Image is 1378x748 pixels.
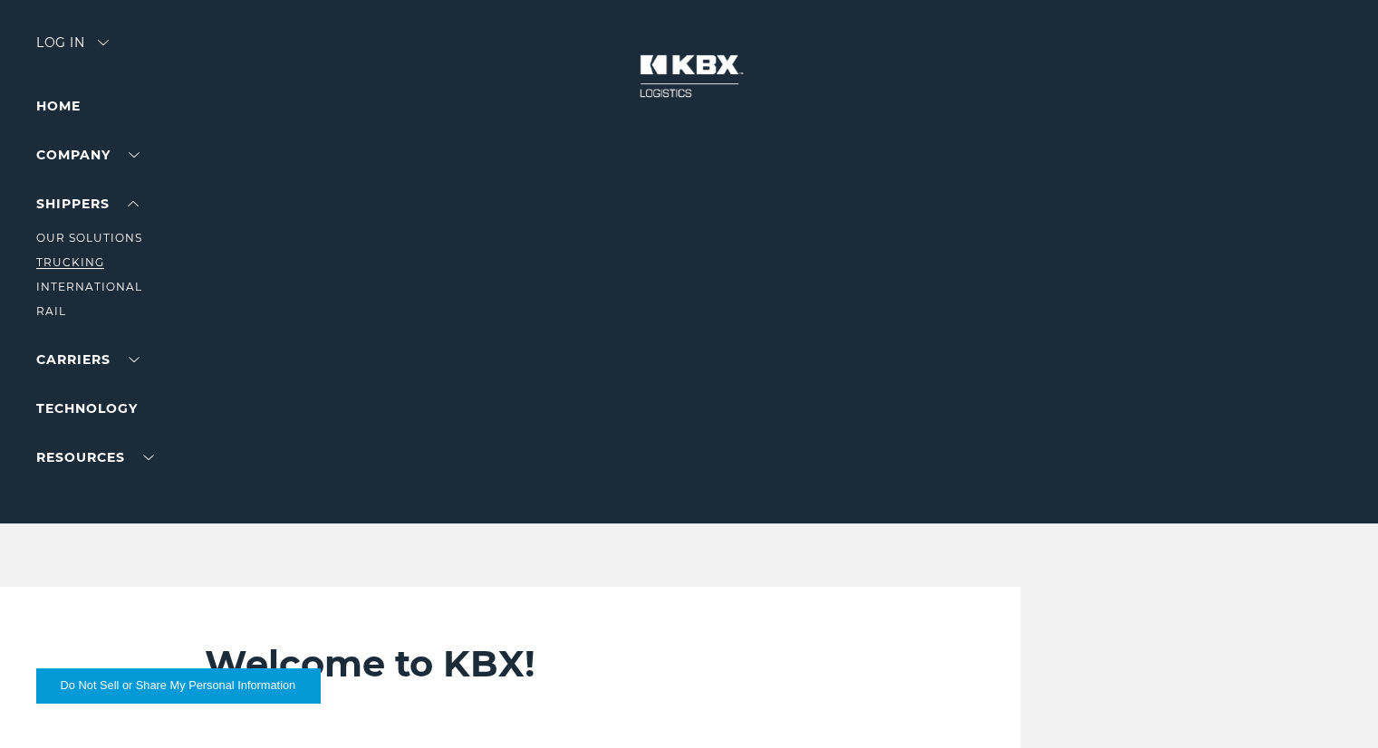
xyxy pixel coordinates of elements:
a: RESOURCES [36,449,154,465]
a: Carriers [36,351,140,368]
a: Technology [36,400,138,417]
a: RAIL [36,304,66,318]
img: kbx logo [622,36,757,116]
img: arrow [98,40,109,45]
iframe: Chat Widget [1287,661,1378,748]
a: SHIPPERS [36,196,139,212]
div: Log in [36,36,109,62]
a: Home [36,98,81,114]
a: International [36,280,142,293]
a: Company [36,147,140,163]
a: Trucking [36,255,104,269]
button: Do Not Sell or Share My Personal Information [36,668,320,703]
a: Our Solutions [36,231,142,245]
h2: Welcome to KBX! [205,641,949,686]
